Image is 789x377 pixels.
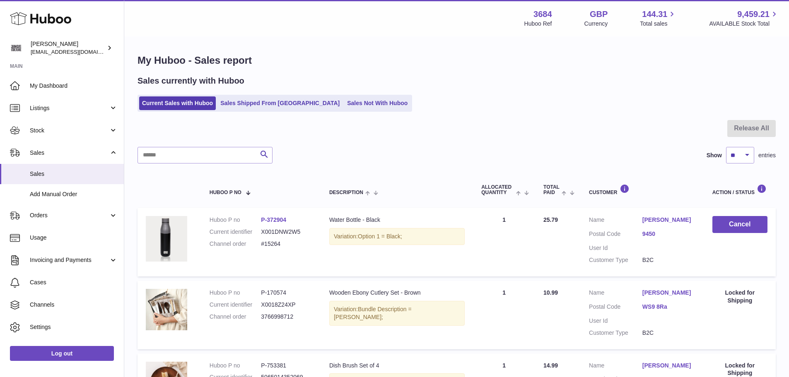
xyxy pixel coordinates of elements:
[589,303,642,313] dt: Postal Code
[640,9,677,28] a: 144.31 Total sales
[589,256,642,264] dt: Customer Type
[261,362,313,370] dd: P-753381
[210,228,261,236] dt: Current identifier
[261,313,313,321] dd: 3766998712
[261,228,313,236] dd: X001DNW2W5
[31,40,105,56] div: [PERSON_NAME]
[589,216,642,226] dt: Name
[712,184,767,195] div: Action / Status
[30,234,118,242] span: Usage
[329,228,465,245] div: Variation:
[210,362,261,370] dt: Huboo P no
[30,301,118,309] span: Channels
[589,230,642,240] dt: Postal Code
[30,82,118,90] span: My Dashboard
[709,20,779,28] span: AVAILABLE Stock Total
[543,289,558,296] span: 10.99
[30,149,109,157] span: Sales
[543,185,560,195] span: Total paid
[138,75,244,86] h2: Sales currently with Huboo
[210,240,261,248] dt: Channel order
[261,301,313,309] dd: X0018Z24XP
[642,329,696,337] dd: B2C
[329,289,465,297] div: Wooden Ebony Cutlery Set - Brown
[758,151,776,159] span: entries
[712,289,767,305] div: Locked for Shipping
[709,9,779,28] a: 9,459.21 AVAILABLE Stock Total
[210,216,261,224] dt: Huboo P no
[543,362,558,369] span: 14.99
[210,289,261,297] dt: Huboo P no
[584,20,608,28] div: Currency
[473,281,535,349] td: 1
[30,256,109,264] span: Invoicing and Payments
[589,244,642,252] dt: User Id
[146,216,187,262] img: 36841636284135.png
[642,289,696,297] a: [PERSON_NAME]
[210,301,261,309] dt: Current identifier
[589,329,642,337] dt: Customer Type
[30,211,109,219] span: Orders
[146,289,187,330] img: $_57.JPG
[329,190,363,195] span: Description
[329,362,465,370] div: Dish Brush Set of 4
[589,362,642,372] dt: Name
[543,216,558,223] span: 25.79
[712,216,767,233] button: Cancel
[139,96,216,110] a: Current Sales with Huboo
[533,9,552,20] strong: 3684
[30,190,118,198] span: Add Manual Order
[590,9,608,20] strong: GBP
[344,96,410,110] a: Sales Not With Huboo
[473,208,535,276] td: 1
[31,48,122,55] span: [EMAIL_ADDRESS][DOMAIN_NAME]
[737,9,770,20] span: 9,459.21
[642,216,696,224] a: [PERSON_NAME]
[210,190,241,195] span: Huboo P no
[642,256,696,264] dd: B2C
[329,216,465,224] div: Water Bottle - Black
[210,313,261,321] dt: Channel order
[10,42,22,54] img: theinternationalventure@gmail.com
[329,301,465,326] div: Variation:
[261,216,286,223] a: P-372904
[261,289,313,297] dd: P-170574
[10,346,114,361] a: Log out
[261,240,313,248] dd: #15264
[481,185,514,195] span: ALLOCATED Quantity
[217,96,343,110] a: Sales Shipped From [GEOGRAPHIC_DATA]
[589,317,642,325] dt: User Id
[30,170,118,178] span: Sales
[30,104,109,112] span: Listings
[589,184,696,195] div: Customer
[640,20,677,28] span: Total sales
[642,9,667,20] span: 144.31
[30,279,118,286] span: Cases
[642,303,696,311] a: WS9 8Ra
[138,54,776,67] h1: My Huboo - Sales report
[30,323,118,331] span: Settings
[707,151,722,159] label: Show
[30,127,109,134] span: Stock
[358,233,402,240] span: Option 1 = Black;
[524,20,552,28] div: Huboo Ref
[334,306,412,320] span: Bundle Description = [PERSON_NAME];
[642,362,696,370] a: [PERSON_NAME]
[642,230,696,238] a: 9450
[589,289,642,299] dt: Name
